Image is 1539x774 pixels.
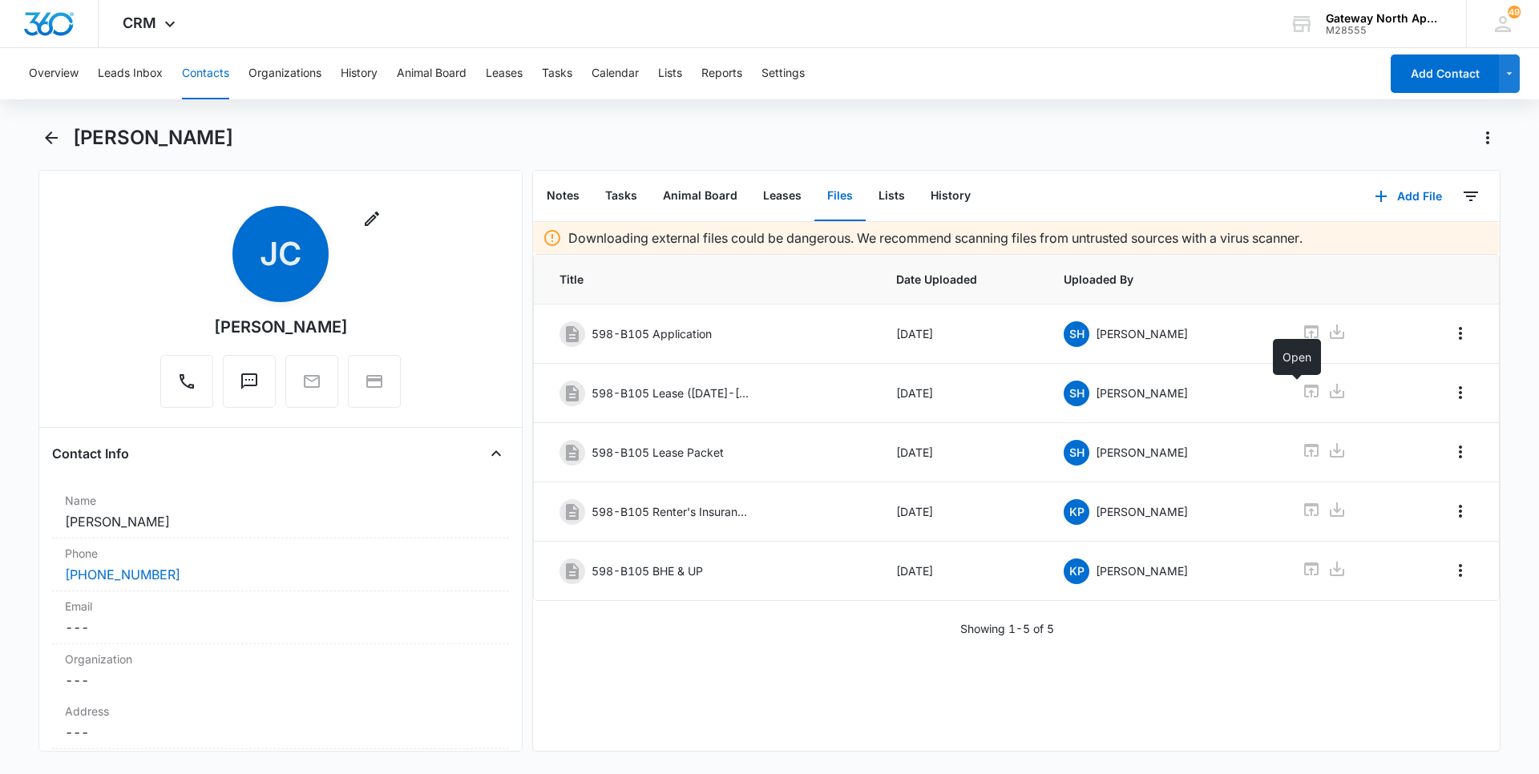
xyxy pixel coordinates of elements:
[182,48,229,99] button: Contacts
[542,48,572,99] button: Tasks
[1448,380,1473,405] button: Overflow Menu
[1273,339,1321,375] div: Open
[1508,6,1521,18] span: 49
[1391,54,1499,93] button: Add Contact
[123,14,156,31] span: CRM
[397,48,467,99] button: Animal Board
[1448,498,1473,524] button: Overflow Menu
[592,385,752,401] p: 598-B105 Lease ([DATE]-[DATE])
[866,171,918,221] button: Lists
[1326,12,1443,25] div: account name
[1064,558,1089,584] span: KP
[52,644,509,696] div: Organization---
[534,171,592,221] button: Notes
[52,591,509,644] div: Email---
[877,304,1045,364] td: [DATE]
[592,48,639,99] button: Calendar
[1448,320,1473,346] button: Overflow Menu
[160,355,213,408] button: Call
[1359,177,1458,216] button: Add File
[223,380,276,393] a: Text
[1096,444,1188,461] p: [PERSON_NAME]
[650,171,750,221] button: Animal Board
[896,271,1026,288] span: Date Uploaded
[65,492,496,509] label: Name
[1458,183,1484,209] button: Filters
[486,48,523,99] button: Leases
[592,562,703,579] p: 598-B105 BHE & UP
[559,271,858,288] span: Title
[1064,440,1089,466] span: SH
[65,565,180,584] a: [PHONE_NUMBER]
[1475,125,1501,151] button: Actions
[568,228,1303,248] p: Downloading external files could be dangerous. We recommend scanning files from untrusted sources...
[65,703,496,720] label: Address
[877,482,1045,542] td: [DATE]
[701,48,742,99] button: Reports
[592,171,650,221] button: Tasks
[814,171,866,221] button: Files
[52,486,509,538] div: Name[PERSON_NAME]
[38,125,63,151] button: Back
[232,206,329,302] span: JC
[223,355,276,408] button: Text
[761,48,805,99] button: Settings
[65,651,496,667] label: Organization
[52,696,509,749] div: Address---
[1064,321,1089,347] span: SH
[658,48,682,99] button: Lists
[52,538,509,591] div: Phone[PHONE_NUMBER]
[483,441,509,466] button: Close
[877,364,1045,423] td: [DATE]
[1096,503,1188,520] p: [PERSON_NAME]
[341,48,378,99] button: History
[1508,6,1521,18] div: notifications count
[1448,558,1473,583] button: Overflow Menu
[52,444,129,463] h4: Contact Info
[918,171,984,221] button: History
[248,48,321,99] button: Organizations
[29,48,79,99] button: Overview
[65,512,496,531] dd: [PERSON_NAME]
[98,48,163,99] button: Leads Inbox
[73,126,233,150] h1: [PERSON_NAME]
[160,380,213,393] a: Call
[1096,385,1188,401] p: [PERSON_NAME]
[592,325,712,342] p: 598-B105 Application
[65,618,496,637] dd: ---
[877,542,1045,601] td: [DATE]
[1064,381,1089,406] span: SH
[877,423,1045,482] td: [DATE]
[65,723,496,742] dd: ---
[1326,25,1443,36] div: account id
[1096,562,1188,579] p: [PERSON_NAME]
[592,503,752,520] p: 598-B105 Renter's Insurance [DATE]-[DATE]
[960,620,1054,637] p: Showing 1-5 of 5
[65,545,496,562] label: Phone
[65,671,496,690] dd: ---
[750,171,814,221] button: Leases
[592,444,724,461] p: 598-B105 Lease Packet
[1096,325,1188,342] p: [PERSON_NAME]
[214,315,348,339] div: [PERSON_NAME]
[65,598,496,615] label: Email
[1448,439,1473,465] button: Overflow Menu
[1064,271,1263,288] span: Uploaded By
[1064,499,1089,525] span: KP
